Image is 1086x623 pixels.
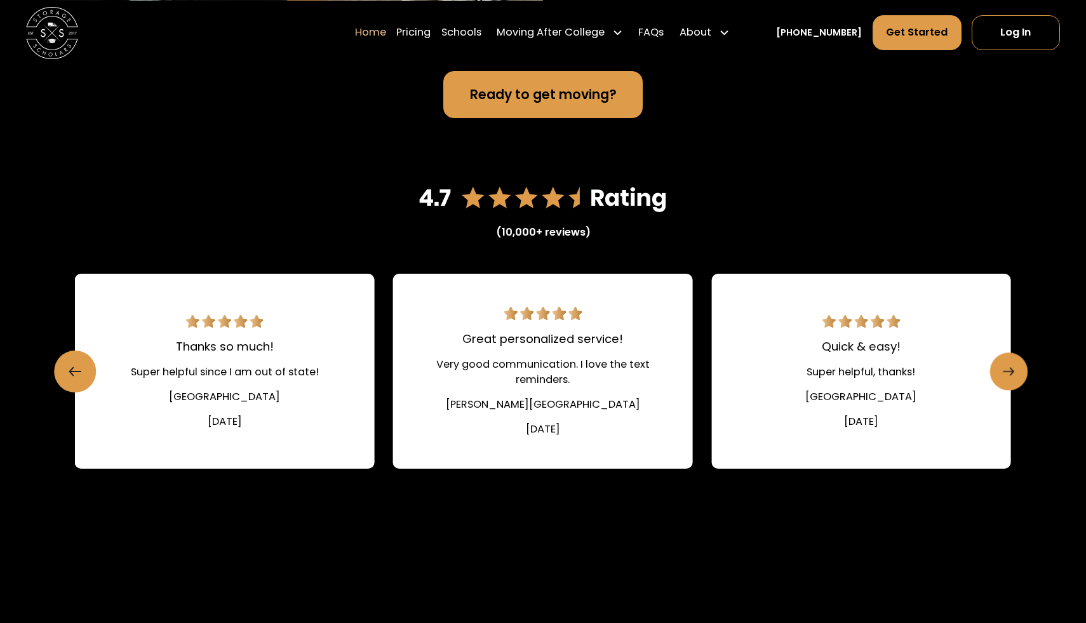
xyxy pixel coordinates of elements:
[419,180,667,215] img: 4.7 star rating on Google reviews.
[805,389,916,405] div: [GEOGRAPHIC_DATA]
[822,315,901,328] img: 5 star review.
[990,352,1028,390] a: Next slide
[176,338,274,356] div: Thanks so much!
[393,274,693,469] div: 14 / 22
[470,85,617,105] div: Ready to get moving?
[776,25,862,39] a: [PHONE_NUMBER]
[208,414,242,430] div: [DATE]
[873,15,962,50] a: Get Started
[492,15,628,51] div: Moving After College
[26,6,78,58] a: home
[972,15,1060,50] a: Log In
[54,351,96,392] a: Previous slide
[807,365,915,380] div: Super helpful, thanks!
[822,338,901,356] div: Quick & easy!
[131,365,319,380] div: Super helpful since I am out of state!
[711,274,1011,469] a: 5 star review.Quick & easy!Super helpful, thanks![GEOGRAPHIC_DATA][DATE]
[169,389,280,405] div: [GEOGRAPHIC_DATA]
[462,330,623,348] div: Great personalized service!
[496,225,591,241] div: (10,000+ reviews)
[674,15,735,51] div: About
[443,71,643,118] a: Ready to get moving?
[185,315,264,328] img: 5 star review.
[638,15,664,51] a: FAQs
[526,422,560,438] div: [DATE]
[75,274,375,469] div: 13 / 22
[75,274,375,469] a: 5 star review.Thanks so much!Super helpful since I am out of state![GEOGRAPHIC_DATA][DATE]
[711,274,1011,469] div: 15 / 22
[26,6,78,58] img: Storage Scholars main logo
[497,25,605,41] div: Moving After College
[441,15,481,51] a: Schools
[680,25,711,41] div: About
[396,15,431,51] a: Pricing
[424,357,661,388] div: Very good communication. I love the text reminders.
[844,414,878,430] div: [DATE]
[393,274,693,469] a: 5 star review.Great personalized service!Very good communication. I love the text reminders.[PERS...
[504,307,582,319] img: 5 star review.
[355,15,386,51] a: Home
[446,397,640,413] div: [PERSON_NAME][GEOGRAPHIC_DATA]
